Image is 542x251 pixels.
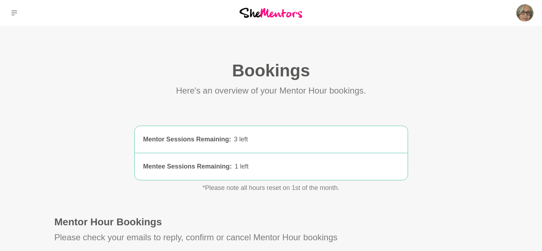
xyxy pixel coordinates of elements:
[234,135,399,144] div: 3 left
[516,4,533,21] img: SHARON
[100,183,442,193] p: *Please note all hours reset on 1st of the month.
[239,8,302,17] img: She Mentors Logo
[235,162,399,171] div: 1 left
[55,216,162,228] h1: Mentor Hour Bookings
[143,135,231,144] div: Mentor Sessions Remaining :
[176,84,366,97] p: Here's an overview of your Mentor Hour bookings.
[143,162,232,171] div: Mentee Sessions Remaining :
[55,231,338,244] p: Please check your emails to reply, confirm or cancel Mentor Hour bookings
[232,60,310,81] h1: Bookings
